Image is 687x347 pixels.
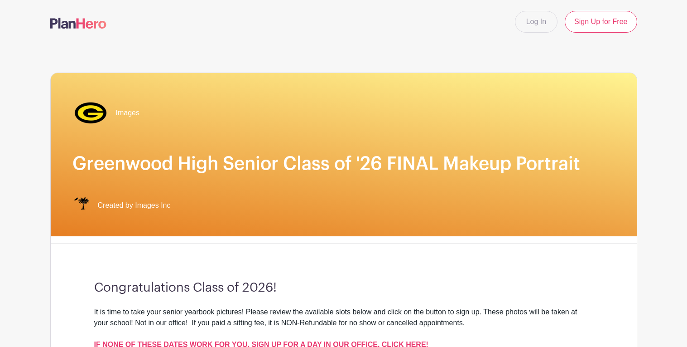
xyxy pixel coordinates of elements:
img: logo-507f7623f17ff9eddc593b1ce0a138ce2505c220e1c5a4e2b4648c50719b7d32.svg [50,18,106,29]
span: Created by Images Inc [98,200,171,211]
h1: Greenwood High Senior Class of '26 FINAL Makeup Portrait [72,153,615,175]
h3: Congratulations Class of 2026! [94,280,593,296]
img: greenwood%20transp.%20(1).png [72,95,109,131]
a: Log In [515,11,557,33]
img: IMAGES%20logo%20transparenT%20PNG%20s.png [72,196,91,215]
a: Sign Up for Free [565,11,637,33]
span: Images [116,108,139,118]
